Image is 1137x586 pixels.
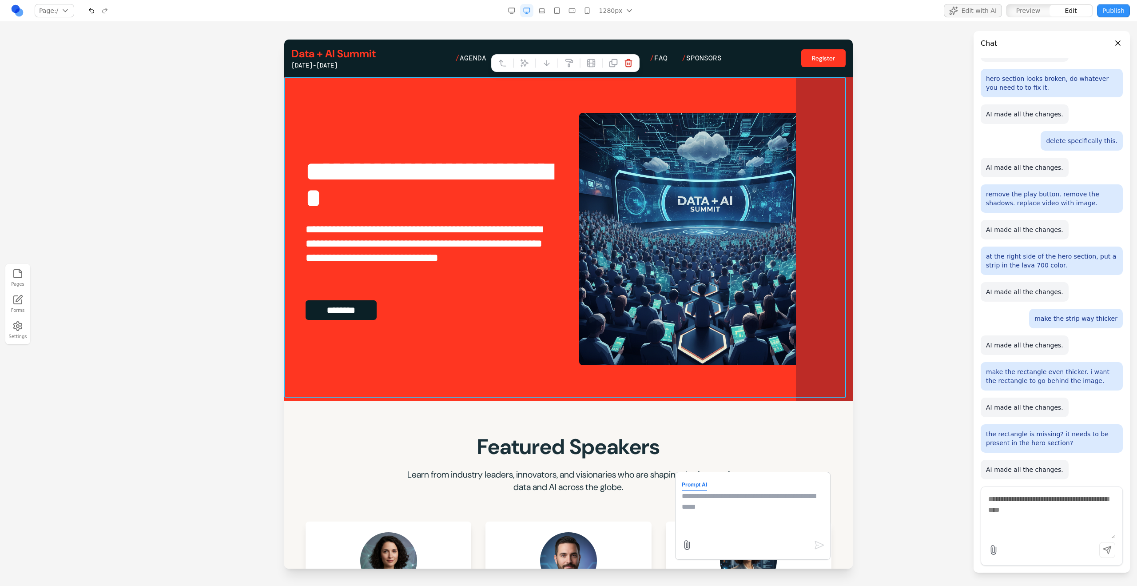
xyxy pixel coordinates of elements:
[35,4,74,17] button: Page:/
[8,267,28,289] button: Pages
[986,367,1117,385] p: make the rectangle even thicker. i want the rectangle to go behind the image.
[986,74,1117,92] p: hero section looks broken, do whatever you need to to fix it.
[986,430,1117,447] p: the rectangle is missing? it needs to be present in the hero section?
[986,225,1063,234] p: AI made all the changes.
[986,110,1063,119] p: AI made all the changes.
[1065,6,1077,15] span: Edit
[284,40,853,569] iframe: Preview
[565,4,579,17] button: Mobile Landscape
[520,4,533,17] button: Desktop
[76,493,133,550] img: Dr. Sarah Chen headshot
[1097,4,1130,17] button: Publish
[436,493,493,550] img: Dr. Priya Patel headshot
[580,4,594,17] button: Mobile
[986,403,1063,412] p: AI made all the changes.
[986,163,1063,172] p: AI made all the changes.
[962,6,997,15] span: Edit with AI
[981,38,997,49] h3: Chat
[550,4,564,17] button: Tablet
[596,4,636,17] button: 1280px
[1113,38,1123,48] button: Close panel
[986,287,1063,296] p: AI made all the changes.
[986,252,1117,270] p: at the right side of the hero section, put a strip in the lava 700 color.
[8,319,28,342] button: Settings
[986,190,1117,207] p: remove the play button. remove the shadows. replace video with image.
[256,493,313,550] img: Marcus Rodriguez headshot
[986,341,1063,350] p: AI made all the changes.
[1016,6,1041,15] span: Preview
[398,439,423,451] button: Prompt AI
[1034,314,1117,323] p: make the strip way thicker
[986,465,1063,474] p: AI made all the changes.
[1046,136,1117,145] p: delete specifically this.
[988,545,999,555] label: Attach file
[505,4,518,17] button: Desktop Wide
[8,293,28,315] a: Forms
[535,4,549,17] button: Laptop
[944,4,1002,17] button: Edit with AI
